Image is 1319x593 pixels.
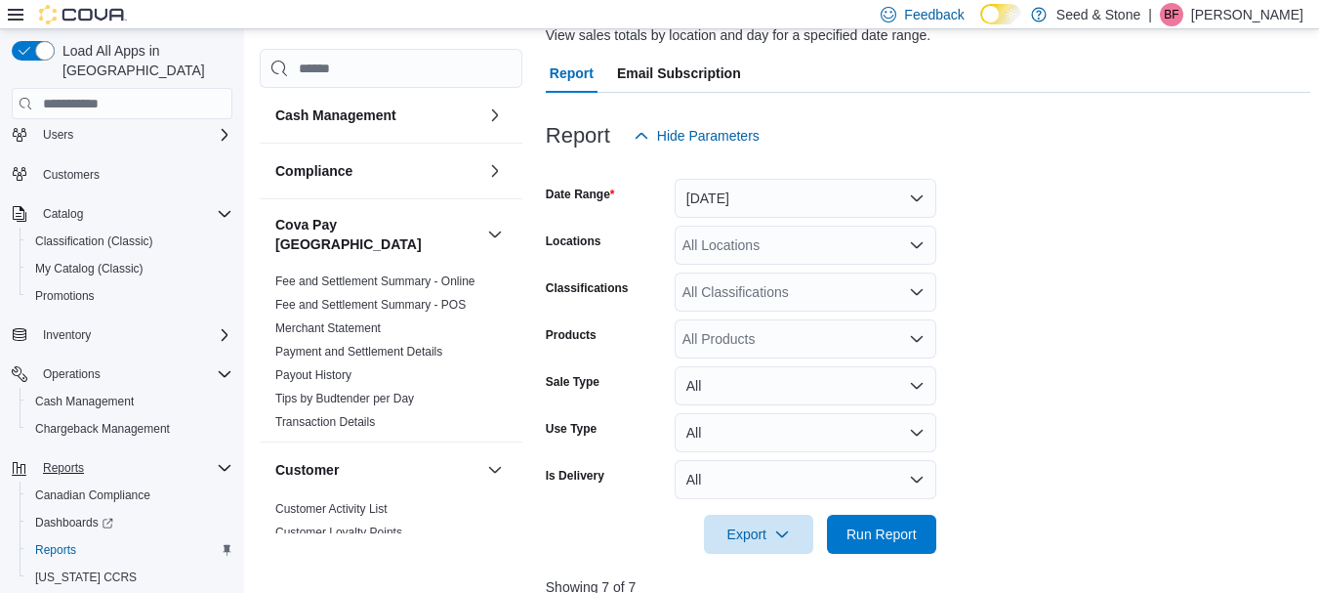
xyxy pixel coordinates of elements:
[20,564,240,591] button: [US_STATE] CCRS
[275,297,466,313] span: Fee and Settlement Summary - POS
[675,366,936,405] button: All
[35,162,232,187] span: Customers
[546,468,604,484] label: Is Delivery
[546,421,597,437] label: Use Type
[35,202,232,226] span: Catalog
[483,159,507,183] button: Compliance
[20,536,240,564] button: Reports
[35,570,137,585] span: [US_STATE] CCRS
[27,390,232,413] span: Cash Management
[35,487,150,503] span: Canadian Compliance
[716,515,802,554] span: Export
[35,123,81,147] button: Users
[675,413,936,452] button: All
[1056,3,1140,26] p: Seed & Stone
[275,298,466,312] a: Fee and Settlement Summary - POS
[657,126,760,146] span: Hide Parameters
[550,54,594,93] span: Report
[35,515,113,530] span: Dashboards
[27,257,151,280] a: My Catalog (Classic)
[483,104,507,127] button: Cash Management
[4,200,240,228] button: Catalog
[675,460,936,499] button: All
[35,362,232,386] span: Operations
[275,460,339,480] h3: Customer
[27,484,232,507] span: Canadian Compliance
[546,124,610,148] h3: Report
[260,270,522,442] div: Cova Pay [GEOGRAPHIC_DATA]
[35,123,232,147] span: Users
[275,392,414,405] a: Tips by Budtender per Day
[35,288,95,304] span: Promotions
[909,284,925,300] button: Open list of options
[275,367,351,383] span: Payout History
[483,458,507,482] button: Customer
[275,106,396,125] h3: Cash Management
[27,417,232,441] span: Chargeback Management
[846,525,917,544] span: Run Report
[617,54,741,93] span: Email Subscription
[27,511,232,534] span: Dashboards
[35,261,144,276] span: My Catalog (Classic)
[43,366,101,382] span: Operations
[980,4,1021,24] input: Dark Mode
[35,456,232,480] span: Reports
[275,161,479,181] button: Compliance
[546,280,629,296] label: Classifications
[275,274,475,289] span: Fee and Settlement Summary - Online
[275,502,388,516] a: Customer Activity List
[275,275,475,288] a: Fee and Settlement Summary - Online
[4,121,240,148] button: Users
[275,391,414,406] span: Tips by Budtender per Day
[275,501,388,517] span: Customer Activity List
[27,538,232,562] span: Reports
[275,106,479,125] button: Cash Management
[483,223,507,246] button: Cova Pay [GEOGRAPHIC_DATA]
[275,345,442,359] a: Payment and Settlement Details
[55,41,232,80] span: Load All Apps in [GEOGRAPHIC_DATA]
[275,344,442,360] span: Payment and Settlement Details
[20,482,240,509] button: Canadian Compliance
[1164,3,1178,26] span: BF
[626,116,767,155] button: Hide Parameters
[827,515,936,554] button: Run Report
[20,509,240,536] a: Dashboards
[35,202,91,226] button: Catalog
[27,511,121,534] a: Dashboards
[275,368,351,382] a: Payout History
[43,460,84,476] span: Reports
[546,187,615,202] label: Date Range
[909,237,925,253] button: Open list of options
[39,5,127,24] img: Cova
[904,5,964,24] span: Feedback
[20,415,240,443] button: Chargeback Management
[546,233,601,249] label: Locations
[546,25,930,46] div: View sales totals by location and day for a specified date range.
[27,566,232,589] span: Washington CCRS
[35,456,92,480] button: Reports
[43,127,73,143] span: Users
[27,230,232,253] span: Classification (Classic)
[675,179,936,218] button: [DATE]
[4,321,240,349] button: Inventory
[27,390,142,413] a: Cash Management
[4,454,240,482] button: Reports
[35,394,134,409] span: Cash Management
[27,538,84,562] a: Reports
[27,284,103,308] a: Promotions
[27,566,144,589] a: [US_STATE] CCRS
[35,323,99,347] button: Inventory
[275,215,479,254] button: Cova Pay [GEOGRAPHIC_DATA]
[27,484,158,507] a: Canadian Compliance
[27,284,232,308] span: Promotions
[1191,3,1303,26] p: [PERSON_NAME]
[43,206,83,222] span: Catalog
[4,360,240,388] button: Operations
[35,323,232,347] span: Inventory
[4,160,240,189] button: Customers
[20,228,240,255] button: Classification (Classic)
[275,525,402,540] span: Customer Loyalty Points
[275,526,402,539] a: Customer Loyalty Points
[35,163,107,187] a: Customers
